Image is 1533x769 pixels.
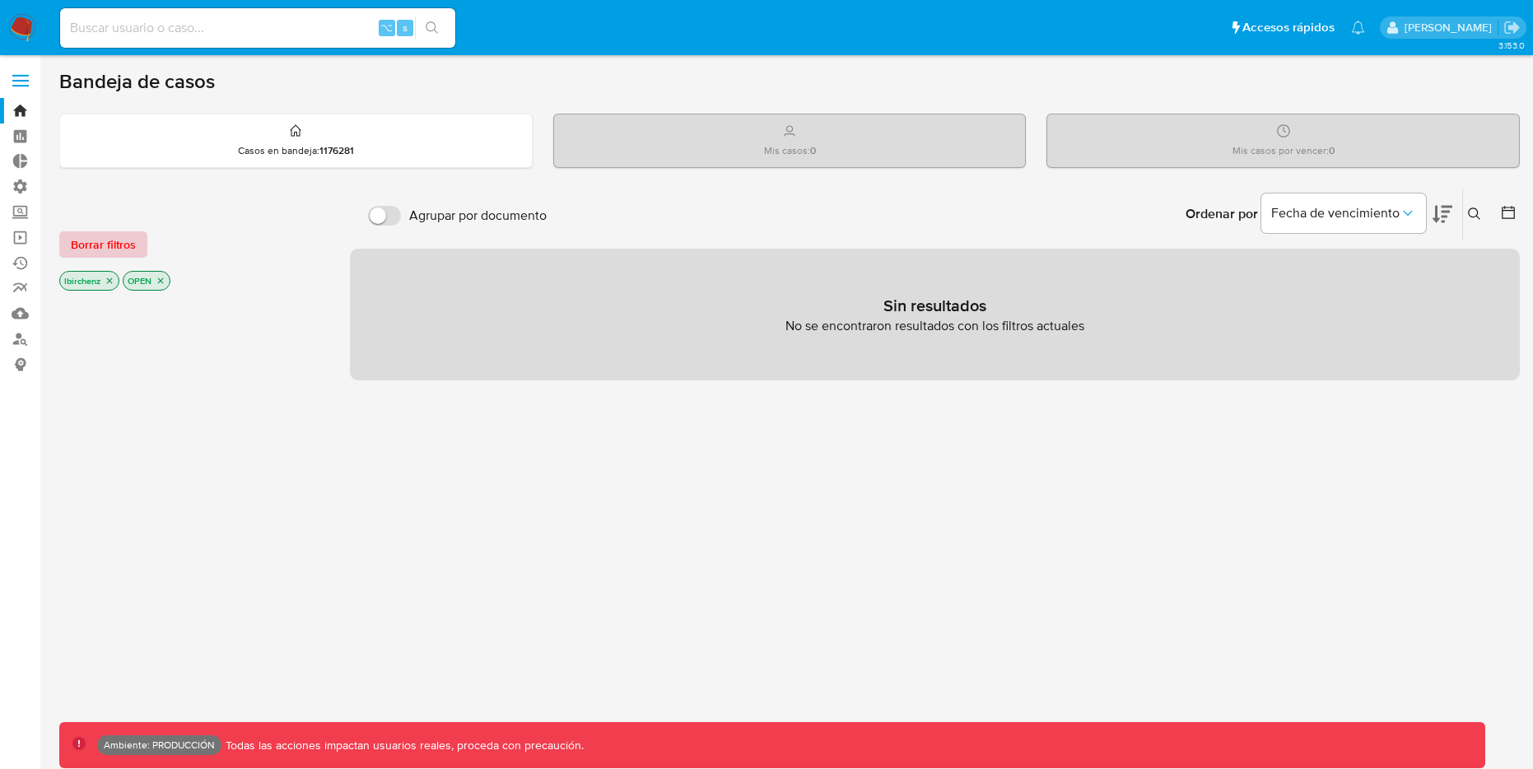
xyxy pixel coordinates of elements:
p: Ambiente: PRODUCCIÓN [104,742,215,748]
button: search-icon [415,16,449,40]
a: Salir [1503,19,1521,36]
input: Buscar usuario o caso... [60,17,455,39]
span: Accesos rápidos [1242,19,1335,36]
span: ⌥ [380,20,393,35]
p: luis.birchenz@mercadolibre.com [1405,20,1498,35]
a: Notificaciones [1351,21,1365,35]
span: s [403,20,408,35]
p: Todas las acciones impactan usuarios reales, proceda con precaución. [221,738,584,753]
